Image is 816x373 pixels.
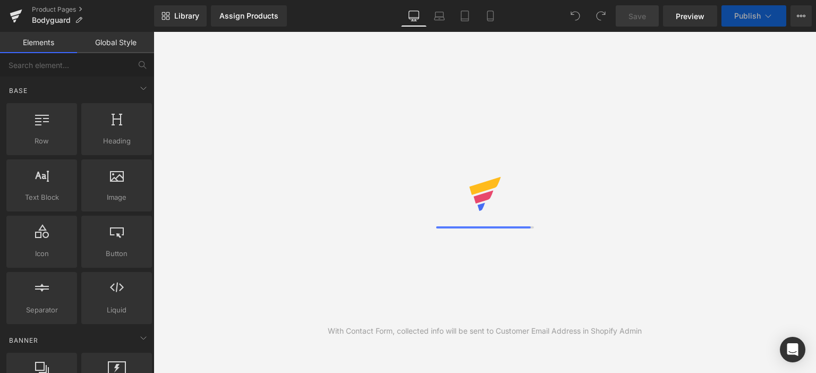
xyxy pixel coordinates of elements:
button: More [790,5,812,27]
a: Tablet [452,5,478,27]
a: Desktop [401,5,427,27]
span: Save [628,11,646,22]
a: Product Pages [32,5,154,14]
span: Image [84,192,149,203]
span: Liquid [84,304,149,316]
a: Preview [663,5,717,27]
a: Mobile [478,5,503,27]
span: Base [8,86,29,96]
span: Row [10,135,74,147]
span: Preview [676,11,704,22]
span: Publish [734,12,761,20]
button: Publish [721,5,786,27]
span: Banner [8,335,39,345]
a: New Library [154,5,207,27]
span: Library [174,11,199,21]
a: Global Style [77,32,154,53]
span: Heading [84,135,149,147]
button: Redo [590,5,611,27]
div: With Contact Form, collected info will be sent to Customer Email Address in Shopify Admin [328,325,642,337]
div: Assign Products [219,12,278,20]
span: Bodyguard [32,16,71,24]
span: Icon [10,248,74,259]
button: Undo [565,5,586,27]
div: Open Intercom Messenger [780,337,805,362]
span: Button [84,248,149,259]
span: Text Block [10,192,74,203]
span: Separator [10,304,74,316]
a: Laptop [427,5,452,27]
